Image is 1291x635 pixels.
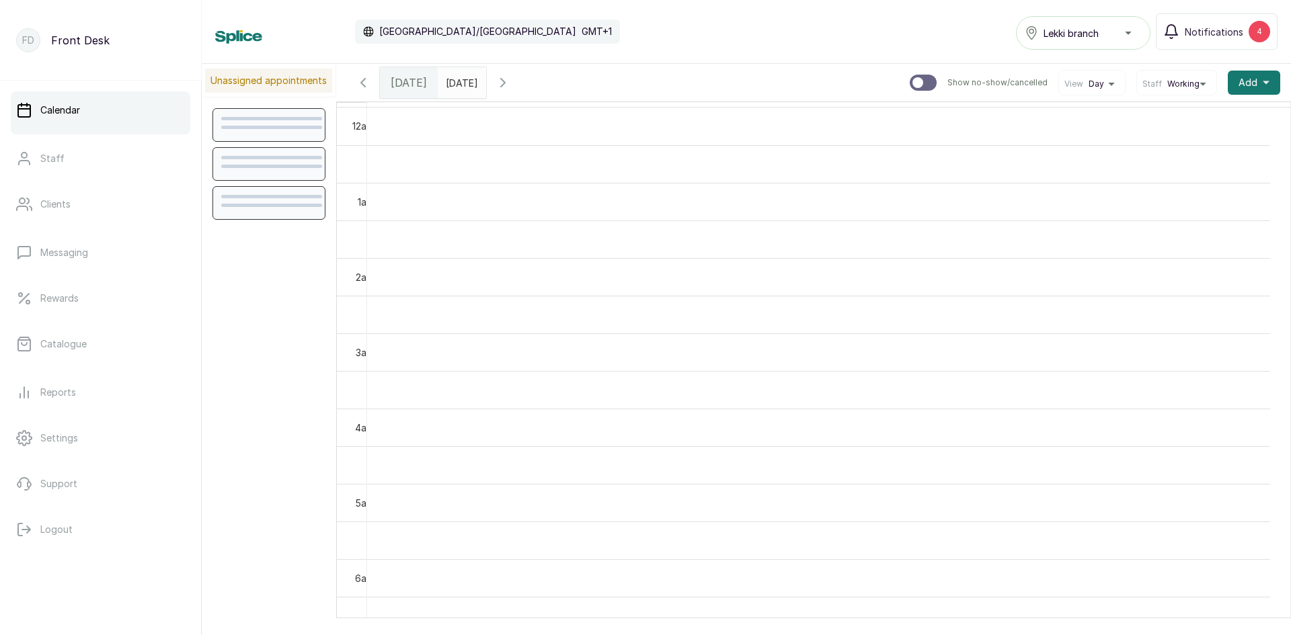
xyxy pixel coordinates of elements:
[205,69,332,93] p: Unassigned appointments
[1089,79,1104,89] span: Day
[1228,71,1280,95] button: Add
[40,103,80,117] p: Calendar
[1239,76,1257,89] span: Add
[11,511,190,548] button: Logout
[40,477,77,491] p: Support
[11,140,190,177] a: Staff
[11,234,190,271] a: Messaging
[355,195,377,209] div: 1am
[51,32,110,48] p: Front Desk
[40,198,71,211] p: Clients
[11,280,190,317] a: Rewards
[40,337,87,351] p: Catalogue
[379,25,576,38] p: [GEOGRAPHIC_DATA]/[GEOGRAPHIC_DATA]
[1142,79,1162,89] span: Staff
[353,345,377,359] div: 3am
[352,496,377,510] div: 5am
[11,419,190,457] a: Settings
[1064,79,1083,89] span: View
[1016,16,1150,50] button: Lekki branch
[352,421,377,435] div: 4am
[40,523,73,536] p: Logout
[352,571,377,585] div: 6am
[11,374,190,411] a: Reports
[350,119,377,133] div: 12am
[40,292,79,305] p: Rewards
[353,270,377,284] div: 2am
[1064,79,1120,89] button: ViewDay
[391,75,427,91] span: [DATE]
[11,91,190,129] a: Calendar
[947,77,1048,88] p: Show no-show/cancelled
[11,325,190,363] a: Catalogue
[40,152,65,165] p: Staff
[1167,79,1200,89] span: Working
[582,25,612,38] p: GMT+1
[1044,26,1099,40] span: Lekki branch
[22,34,34,47] p: FD
[1249,21,1270,42] div: 4
[1142,79,1211,89] button: StaffWorking
[1185,25,1243,39] span: Notifications
[40,386,76,399] p: Reports
[40,246,88,259] p: Messaging
[11,185,190,223] a: Clients
[380,67,438,98] div: [DATE]
[11,465,190,503] a: Support
[40,431,78,445] p: Settings
[1156,13,1278,50] button: Notifications4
